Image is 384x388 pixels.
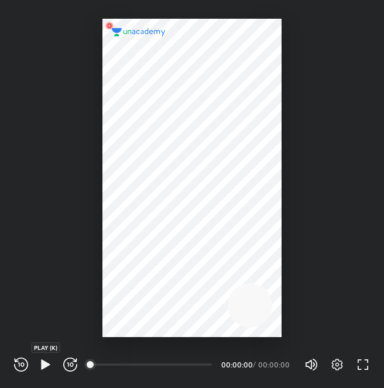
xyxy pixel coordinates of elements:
img: wMgqJGBwKWe8AAAAABJRU5ErkJggg== [102,19,116,33]
div: 00:00:00 [258,361,290,368]
div: PLAY (K) [31,342,60,353]
img: logo.2a7e12a2.svg [112,28,166,36]
div: 00:00:00 [221,361,251,368]
div: / [253,361,256,368]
